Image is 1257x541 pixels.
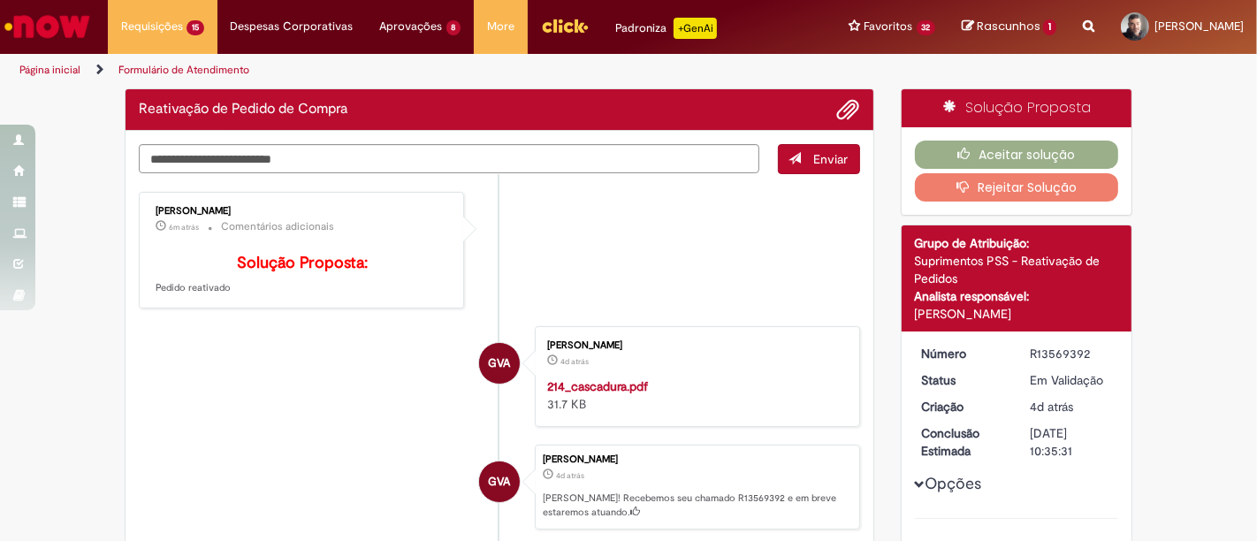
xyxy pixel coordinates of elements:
[543,491,850,519] p: [PERSON_NAME]! Recebemos seu chamado R13569392 e em breve estaremos atuando.
[488,461,510,503] span: GVA
[156,255,450,295] p: Pedido reativado
[837,98,860,121] button: Adicionar anexos
[380,18,443,35] span: Aprovações
[1030,399,1073,415] time: 26/09/2025 09:35:28
[865,18,913,35] span: Favoritos
[479,461,520,502] div: Gabriel Vinicius Andrade Conceicao
[1030,424,1112,460] div: [DATE] 10:35:31
[169,222,199,232] time: 30/09/2025 08:51:04
[909,398,1017,415] dt: Criação
[909,424,1017,460] dt: Conclusão Estimada
[556,470,584,481] span: 4d atrás
[118,63,249,77] a: Formulário de Atendimento
[674,18,717,39] p: +GenAi
[488,342,510,385] span: GVA
[962,19,1056,35] a: Rascunhos
[169,222,199,232] span: 6m atrás
[615,18,717,39] div: Padroniza
[1030,399,1073,415] span: 4d atrás
[915,252,1119,287] div: Suprimentos PSS - Reativação de Pedidos
[19,63,80,77] a: Página inicial
[915,234,1119,252] div: Grupo de Atribuição:
[13,54,825,87] ul: Trilhas de página
[156,206,450,217] div: [PERSON_NAME]
[778,144,860,174] button: Enviar
[139,144,759,173] textarea: Digite sua mensagem aqui...
[139,445,860,530] li: Gabriel Vinicius Andrade Conceicao
[902,89,1132,127] div: Solução Proposta
[1043,19,1056,35] span: 1
[231,18,354,35] span: Despesas Corporativas
[543,454,850,465] div: [PERSON_NAME]
[1030,398,1112,415] div: 26/09/2025 09:35:28
[977,18,1040,34] span: Rascunhos
[909,345,1017,362] dt: Número
[479,343,520,384] div: Gabriel Vinicius Andrade Conceicao
[556,470,584,481] time: 26/09/2025 09:35:28
[915,287,1119,305] div: Analista responsável:
[547,378,648,394] a: 214_cascadura.pdf
[915,173,1119,202] button: Rejeitar Solução
[1030,345,1112,362] div: R13569392
[1154,19,1244,34] span: [PERSON_NAME]
[487,18,514,35] span: More
[909,371,1017,389] dt: Status
[560,356,589,367] time: 26/09/2025 09:35:25
[139,102,347,118] h2: Reativação de Pedido de Compra Histórico de tíquete
[2,9,93,44] img: ServiceNow
[915,305,1119,323] div: [PERSON_NAME]
[121,18,183,35] span: Requisições
[446,20,461,35] span: 8
[917,20,936,35] span: 32
[814,151,849,167] span: Enviar
[560,356,589,367] span: 4d atrás
[915,141,1119,169] button: Aceitar solução
[547,340,842,351] div: [PERSON_NAME]
[1030,371,1112,389] div: Em Validação
[541,12,589,39] img: click_logo_yellow_360x200.png
[237,253,368,273] b: Solução Proposta:
[547,377,842,413] div: 31.7 KB
[221,219,334,234] small: Comentários adicionais
[187,20,204,35] span: 15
